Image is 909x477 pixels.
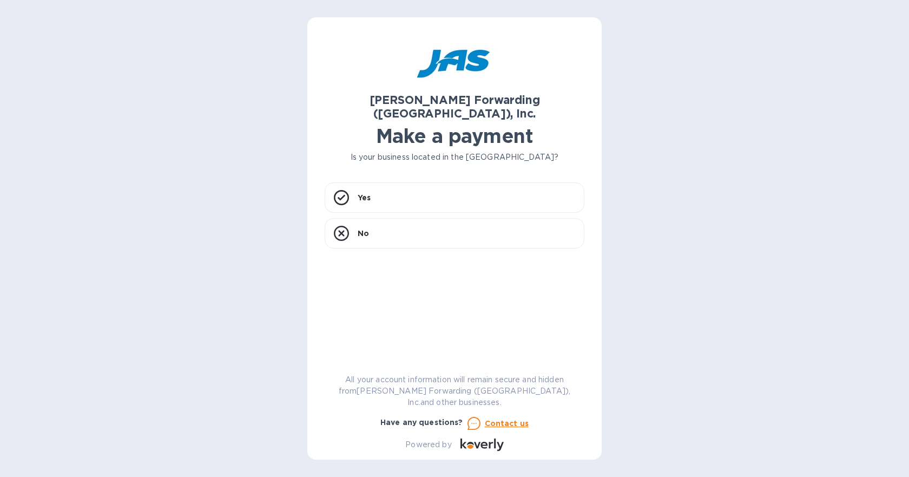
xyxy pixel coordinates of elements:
[325,374,584,408] p: All your account information will remain secure and hidden from [PERSON_NAME] Forwarding ([GEOGRA...
[370,93,540,120] b: [PERSON_NAME] Forwarding ([GEOGRAPHIC_DATA]), Inc.
[405,439,451,450] p: Powered by
[358,228,369,239] p: No
[380,418,463,427] b: Have any questions?
[485,419,529,428] u: Contact us
[358,192,371,203] p: Yes
[325,125,584,147] h1: Make a payment
[325,152,584,163] p: Is your business located in the [GEOGRAPHIC_DATA]?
